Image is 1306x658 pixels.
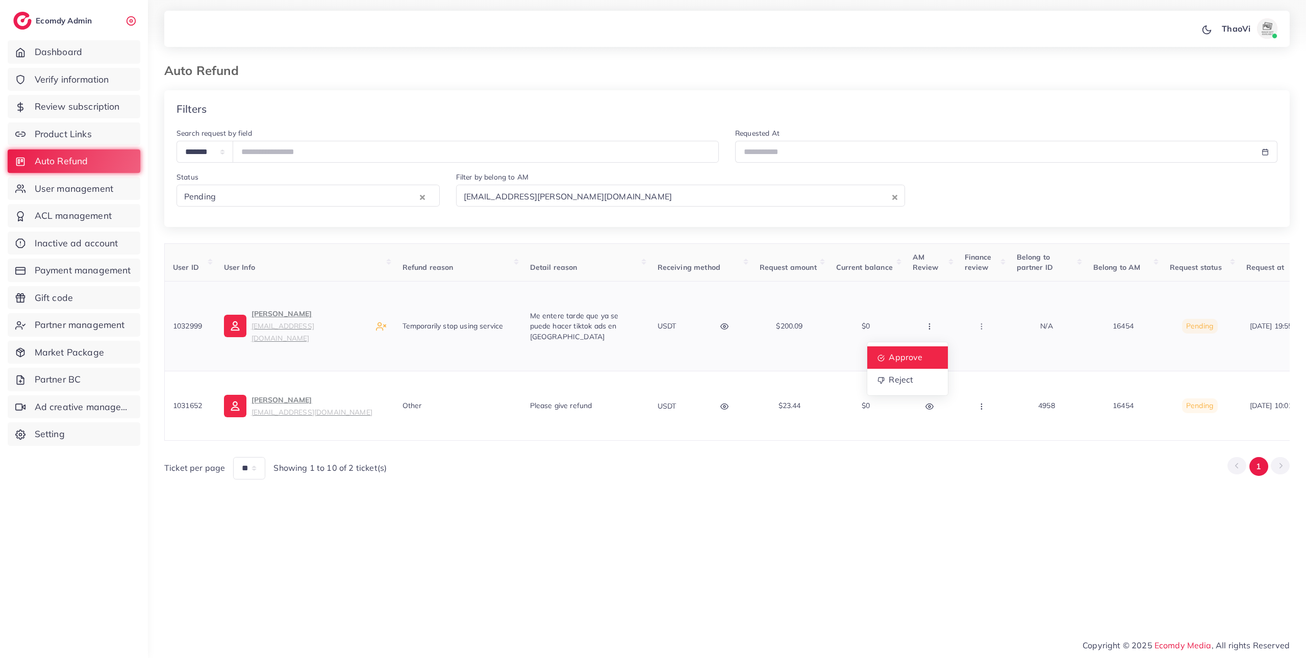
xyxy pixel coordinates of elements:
[889,374,913,385] span: Reject
[456,185,906,207] div: Search for option
[836,263,893,272] span: Current balance
[1257,18,1277,39] img: avatar
[403,263,454,272] span: Refund reason
[1186,401,1213,410] span: Pending
[1113,401,1134,410] span: 16454
[8,422,140,446] a: Setting
[776,321,802,331] span: $200.09
[252,308,368,344] p: [PERSON_NAME]
[403,321,504,331] span: Temporarily stop using service
[35,346,104,359] span: Market Package
[8,395,140,419] a: Ad creative management
[889,352,922,362] span: Approve
[530,263,577,272] span: Detail reason
[1017,252,1053,272] span: Belong to partner ID
[35,264,131,277] span: Payment management
[1093,263,1141,272] span: Belong to AM
[35,373,81,386] span: Partner BC
[35,182,113,195] span: User management
[8,122,140,146] a: Product Links
[35,100,120,113] span: Review subscription
[1246,263,1285,272] span: Request at
[8,368,140,391] a: Partner BC
[224,263,255,272] span: User Info
[8,204,140,227] a: ACL management
[1250,321,1302,331] span: [DATE] 19:55:53
[224,395,246,417] img: ic-user-info.36bf1079.svg
[658,320,676,332] p: USDT
[177,103,207,115] h4: Filters
[1216,18,1282,39] a: ThaoViavatar
[8,286,140,310] a: Gift code
[13,12,32,30] img: logo
[35,291,73,305] span: Gift code
[462,189,674,205] span: [EMAIL_ADDRESS][PERSON_NAME][DOMAIN_NAME]
[35,318,125,332] span: Partner management
[13,12,94,30] a: logoEcomdy Admin
[530,311,619,341] span: Me entere tarde que ya se puede hacer tiktok ads en [GEOGRAPHIC_DATA]
[164,63,247,78] h3: Auto Refund
[1083,639,1290,651] span: Copyright © 2025
[8,40,140,64] a: Dashboard
[456,172,529,182] label: Filter by belong to AM
[735,128,780,138] label: Requested At
[8,232,140,255] a: Inactive ad account
[35,209,112,222] span: ACL management
[862,401,870,410] span: $0
[1186,321,1213,331] span: Pending
[1040,321,1052,331] span: N/A
[182,189,218,205] span: Pending
[1227,457,1290,476] ul: Pagination
[420,191,425,203] button: Clear Selected
[8,149,140,173] a: Auto Refund
[8,177,140,200] a: User management
[658,263,721,272] span: Receiving method
[35,427,65,441] span: Setting
[965,252,992,272] span: Finance review
[1113,321,1134,331] span: 16454
[8,68,140,91] a: Verify information
[1038,401,1055,410] span: 4958
[778,401,801,410] span: $23.44
[675,189,890,205] input: Search for option
[177,185,440,207] div: Search for option
[177,172,198,182] label: Status
[224,394,372,418] a: [PERSON_NAME][EMAIL_ADDRESS][DOMAIN_NAME]
[530,401,592,410] span: Please give refund
[173,321,202,331] span: 1032999
[36,16,94,26] h2: Ecomdy Admin
[1222,22,1250,35] p: ThaoVi
[35,73,109,86] span: Verify information
[224,308,368,344] a: [PERSON_NAME][EMAIL_ADDRESS][DOMAIN_NAME]
[658,400,676,412] p: USDT
[760,263,817,272] span: Request amount
[173,263,199,272] span: User ID
[224,315,246,337] img: ic-user-info.36bf1079.svg
[35,45,82,59] span: Dashboard
[403,401,422,410] span: Other
[1212,639,1290,651] span: , All rights Reserved
[35,155,88,168] span: Auto Refund
[892,191,897,203] button: Clear Selected
[1250,401,1302,410] span: [DATE] 10:01:48
[252,321,314,342] small: [EMAIL_ADDRESS][DOMAIN_NAME]
[8,95,140,118] a: Review subscription
[252,394,372,418] p: [PERSON_NAME]
[8,313,140,337] a: Partner management
[8,341,140,364] a: Market Package
[1249,457,1268,476] button: Go to page 1
[8,259,140,282] a: Payment management
[164,462,225,474] span: Ticket per page
[913,252,939,272] span: AM Review
[1154,640,1212,650] a: Ecomdy Media
[173,401,202,410] span: 1031652
[273,462,387,474] span: Showing 1 to 10 of 2 ticket(s)
[35,237,118,250] span: Inactive ad account
[252,408,372,416] small: [EMAIL_ADDRESS][DOMAIN_NAME]
[35,128,92,141] span: Product Links
[1170,263,1222,272] span: Request status
[177,128,252,138] label: Search request by field
[219,189,417,205] input: Search for option
[862,321,870,331] span: $0
[35,400,133,414] span: Ad creative management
